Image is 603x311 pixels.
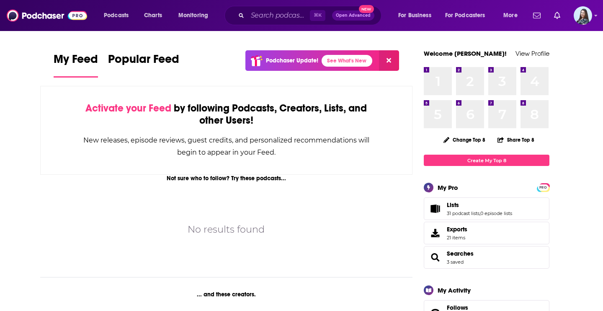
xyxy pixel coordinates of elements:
a: Show notifications dropdown [551,8,564,23]
button: open menu [440,9,497,22]
span: Exports [427,227,443,239]
span: Logged in as brookefortierpr [574,6,592,25]
div: Not sure who to follow? Try these podcasts... [40,175,412,182]
span: Open Advanced [336,13,371,18]
a: Welcome [PERSON_NAME]! [424,49,507,57]
button: Share Top 8 [497,132,535,148]
span: Monitoring [178,10,208,21]
div: No results found [188,222,265,237]
a: PRO [538,184,548,190]
img: User Profile [574,6,592,25]
input: Search podcasts, credits, & more... [247,9,310,22]
span: My Feed [54,52,98,71]
a: 31 podcast lists [447,210,479,216]
span: PRO [538,184,548,191]
span: Podcasts [104,10,129,21]
button: open menu [497,9,528,22]
button: open menu [173,9,219,22]
span: Lists [447,201,459,209]
div: Search podcasts, credits, & more... [232,6,389,25]
span: For Podcasters [445,10,485,21]
div: by following Podcasts, Creators, Lists, and other Users! [82,102,370,127]
div: New releases, episode reviews, guest credits, and personalized recommendations will begin to appe... [82,134,370,158]
span: Searches [424,246,549,269]
a: Popular Feed [108,52,179,78]
a: Create My Top 8 [424,155,549,166]
button: Open AdvancedNew [332,10,374,21]
p: Podchaser Update! [266,57,318,64]
div: My Pro [438,184,458,192]
a: My Feed [54,52,98,78]
span: Lists [424,197,549,220]
div: My Activity [438,286,471,294]
span: Exports [447,225,467,233]
a: Lists [447,201,512,209]
span: Popular Feed [108,52,179,71]
button: open menu [98,9,139,22]
a: See What's New [322,55,372,67]
a: 3 saved [447,259,464,265]
img: Podchaser - Follow, Share and Rate Podcasts [7,8,87,23]
span: 21 items [447,235,467,241]
span: For Business [398,10,431,21]
span: New [359,5,374,13]
a: Show notifications dropdown [530,8,544,23]
span: Activate your Feed [85,102,171,114]
a: View Profile [515,49,549,57]
span: Charts [144,10,162,21]
a: Charts [139,9,167,22]
button: open menu [392,9,442,22]
div: ... and these creators. [40,291,412,298]
a: Searches [427,251,443,263]
button: Change Top 8 [438,135,490,145]
span: ⌘ K [310,10,325,21]
a: Lists [427,203,443,215]
span: More [503,10,518,21]
button: Show profile menu [574,6,592,25]
a: 0 episode lists [480,210,512,216]
a: Searches [447,250,474,257]
a: Exports [424,222,549,244]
